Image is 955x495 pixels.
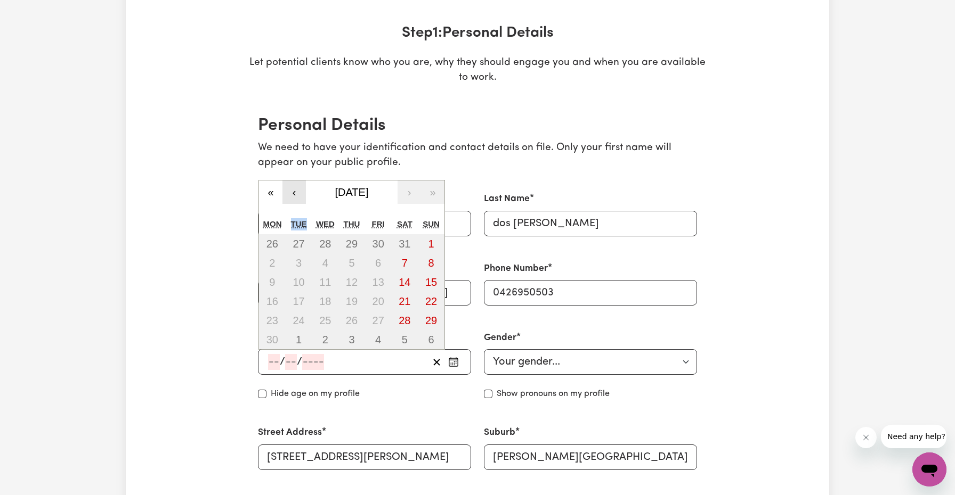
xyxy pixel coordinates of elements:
button: June 21, 2025 [392,292,418,311]
abbr: June 29, 2025 [425,315,437,326]
abbr: June 1, 2025 [428,238,434,250]
abbr: June 17, 2025 [293,295,304,307]
button: May 28, 2025 [312,234,338,253]
abbr: July 2, 2025 [322,334,328,345]
abbr: June 20, 2025 [373,295,384,307]
button: June 9, 2025 [259,273,286,292]
button: June 20, 2025 [365,292,392,311]
abbr: Friday [372,219,385,228]
button: June 23, 2025 [259,311,286,330]
span: / [280,356,285,368]
input: e.g. North Bondi, New South Wales [484,444,697,470]
abbr: June 21, 2025 [399,295,410,307]
h2: Personal Details [258,115,697,136]
abbr: July 1, 2025 [296,334,302,345]
label: Date of Birth [258,331,313,345]
abbr: June 9, 2025 [269,276,275,288]
button: June 29, 2025 [418,311,444,330]
button: » [421,180,444,204]
button: June 11, 2025 [312,273,338,292]
button: June 1, 2025 [418,234,444,253]
p: We need to have your identification and contact details on file. Only your first name will appear... [258,141,697,171]
span: [DATE] [335,186,369,198]
button: › [398,180,421,204]
abbr: July 4, 2025 [375,334,381,345]
button: June 30, 2025 [259,330,286,349]
label: Suburb [484,426,515,440]
abbr: July 3, 2025 [349,334,354,345]
abbr: June 13, 2025 [373,276,384,288]
abbr: July 5, 2025 [402,334,408,345]
button: May 27, 2025 [286,234,312,253]
input: ---- [302,354,324,370]
abbr: Wednesday [316,219,335,228]
abbr: Thursday [344,219,360,228]
button: July 1, 2025 [286,330,312,349]
abbr: June 7, 2025 [402,257,408,269]
p: Let potential clients know who you are, why they should engage you and when you are available to ... [249,55,706,86]
button: June 26, 2025 [338,311,365,330]
abbr: June 4, 2025 [322,257,328,269]
iframe: Button to launch messaging window [912,452,946,486]
span: / [297,356,302,368]
button: June 18, 2025 [312,292,338,311]
button: June 14, 2025 [392,273,418,292]
button: July 3, 2025 [338,330,365,349]
button: June 7, 2025 [392,253,418,273]
button: July 5, 2025 [392,330,418,349]
abbr: June 10, 2025 [293,276,304,288]
button: ‹ [282,180,306,204]
button: June 6, 2025 [365,253,392,273]
button: June 15, 2025 [418,273,444,292]
button: June 12, 2025 [338,273,365,292]
abbr: June 24, 2025 [293,315,304,326]
abbr: Monday [263,219,282,228]
button: June 22, 2025 [418,292,444,311]
abbr: June 14, 2025 [399,276,410,288]
button: June 3, 2025 [286,253,312,273]
h3: Step 1 : Personal Details [249,24,706,43]
button: June 28, 2025 [392,311,418,330]
button: June 16, 2025 [259,292,286,311]
abbr: May 27, 2025 [293,238,304,250]
button: June 25, 2025 [312,311,338,330]
abbr: May 29, 2025 [346,238,358,250]
button: June 27, 2025 [365,311,392,330]
button: May 26, 2025 [259,234,286,253]
button: July 4, 2025 [365,330,392,349]
button: June 17, 2025 [286,292,312,311]
abbr: June 27, 2025 [373,315,384,326]
abbr: June 11, 2025 [319,276,331,288]
abbr: May 30, 2025 [373,238,384,250]
abbr: June 12, 2025 [346,276,358,288]
iframe: Close message [855,427,877,448]
input: -- [285,354,297,370]
input: -- [268,354,280,370]
abbr: June 23, 2025 [266,315,278,326]
button: May 31, 2025 [392,234,418,253]
abbr: July 6, 2025 [428,334,434,345]
abbr: June 26, 2025 [346,315,358,326]
label: Street Address [258,426,322,440]
abbr: June 6, 2025 [375,257,381,269]
iframe: Message from company [881,425,946,448]
button: June 4, 2025 [312,253,338,273]
abbr: Sunday [423,219,440,228]
abbr: Tuesday [291,219,307,228]
label: Gender [484,331,516,345]
abbr: June 3, 2025 [296,257,302,269]
abbr: June 18, 2025 [319,295,331,307]
button: June 13, 2025 [365,273,392,292]
abbr: June 28, 2025 [399,315,410,326]
button: June 24, 2025 [286,311,312,330]
abbr: June 22, 2025 [425,295,437,307]
button: June 2, 2025 [259,253,286,273]
abbr: June 5, 2025 [349,257,354,269]
abbr: June 8, 2025 [428,257,434,269]
label: Hide age on my profile [271,387,360,400]
button: June 5, 2025 [338,253,365,273]
button: June 8, 2025 [418,253,444,273]
abbr: June 15, 2025 [425,276,437,288]
label: Last Name [484,192,530,206]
